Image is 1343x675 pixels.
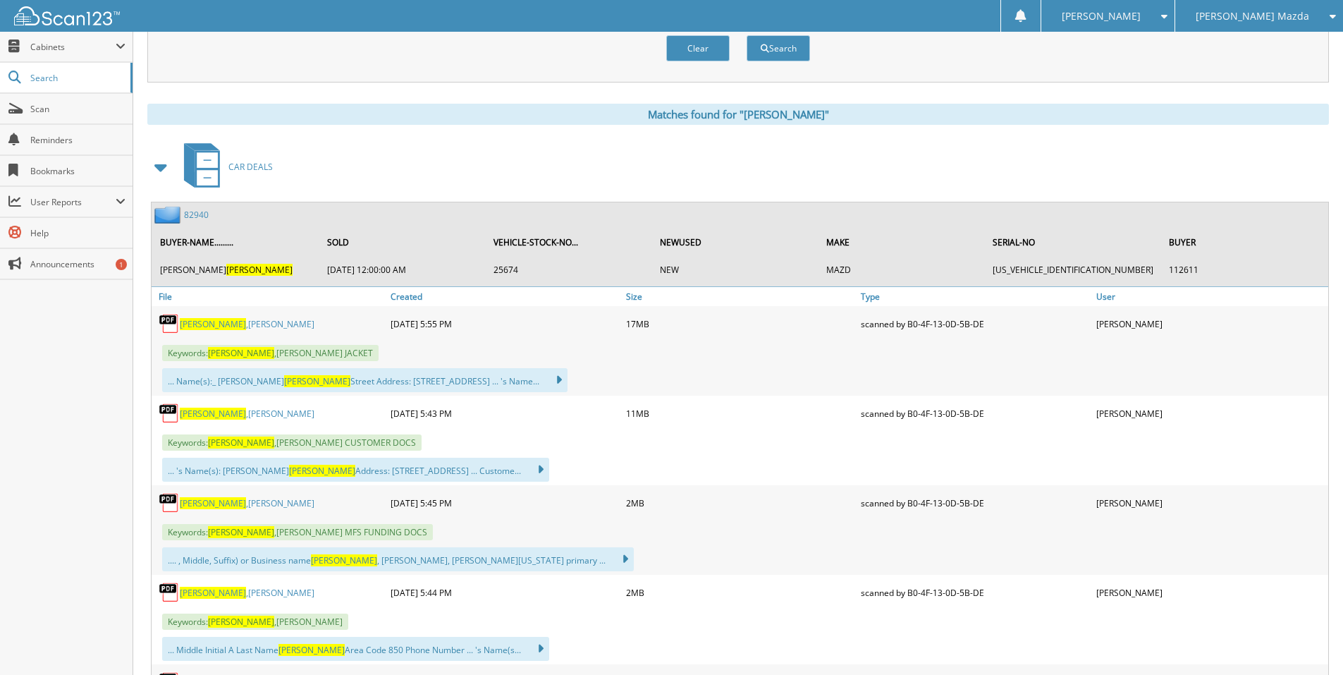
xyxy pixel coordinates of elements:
[208,616,274,628] span: [PERSON_NAME]
[30,196,116,208] span: User Reports
[486,258,651,281] td: 25674
[180,318,314,330] a: [PERSON_NAME],[PERSON_NAME]
[486,228,651,257] th: VEHICLE-STOCK-NO...
[320,228,485,257] th: SOLD
[1273,607,1343,675] iframe: Chat Widget
[666,35,730,61] button: Clear
[278,644,345,656] span: [PERSON_NAME]
[152,287,387,306] a: File
[162,458,549,482] div: ... 's Name(s): [PERSON_NAME] Address: [STREET_ADDRESS] ... Custome...
[180,587,314,599] a: [PERSON_NAME],[PERSON_NAME]
[153,258,319,281] td: [PERSON_NAME]
[1093,287,1328,306] a: User
[30,41,116,53] span: Cabinets
[162,524,433,540] span: Keywords: ,[PERSON_NAME] MFS FUNDING DOCS
[623,489,858,517] div: 2MB
[653,228,818,257] th: NEWUSED
[1093,310,1328,338] div: [PERSON_NAME]
[14,6,120,25] img: scan123-logo-white.svg
[208,437,274,449] span: [PERSON_NAME]
[226,264,293,276] span: [PERSON_NAME]
[180,587,246,599] span: [PERSON_NAME]
[320,258,485,281] td: [DATE] 12:00:00 AM
[162,637,549,661] div: ... Middle Initial A Last Name Area Code 850 Phone Number ... 's Name(s...
[162,547,634,571] div: .... , Middle, Suffix) or Business name , [PERSON_NAME], [PERSON_NAME][US_STATE] primary ...
[1162,228,1327,257] th: BUYER
[387,399,623,427] div: [DATE] 5:43 PM
[30,103,125,115] span: Scan
[180,497,314,509] a: [PERSON_NAME],[PERSON_NAME]
[159,313,180,334] img: PDF.png
[162,434,422,451] span: Keywords: ,[PERSON_NAME] CUSTOMER DOCS
[162,368,568,392] div: ... Name(s):_ [PERSON_NAME] Street Address: [STREET_ADDRESS] ... 's Name...
[623,310,858,338] div: 17MB
[180,497,246,509] span: [PERSON_NAME]
[623,399,858,427] div: 11MB
[311,554,377,566] span: [PERSON_NAME]
[30,165,125,177] span: Bookmarks
[1093,578,1328,607] div: [PERSON_NAME]
[228,161,273,173] span: CAR DEALS
[180,408,246,420] span: [PERSON_NAME]
[857,399,1093,427] div: scanned by B0-4F-13-0D-5B-DE
[184,209,209,221] a: 82940
[162,614,348,630] span: Keywords: ,[PERSON_NAME]
[857,310,1093,338] div: scanned by B0-4F-13-0D-5B-DE
[30,258,125,270] span: Announcements
[653,258,818,281] td: NEW
[1062,12,1141,20] span: [PERSON_NAME]
[162,345,379,361] span: Keywords: ,[PERSON_NAME] JACKET
[159,403,180,424] img: PDF.png
[284,375,350,387] span: [PERSON_NAME]
[30,72,123,84] span: Search
[387,310,623,338] div: [DATE] 5:55 PM
[387,287,623,306] a: Created
[623,287,858,306] a: Size
[159,492,180,513] img: PDF.png
[1093,399,1328,427] div: [PERSON_NAME]
[289,465,355,477] span: [PERSON_NAME]
[1162,258,1327,281] td: 112611
[623,578,858,607] div: 2MB
[180,318,246,330] span: [PERSON_NAME]
[819,258,984,281] td: MAZD
[30,134,125,146] span: Reminders
[116,259,127,270] div: 1
[159,582,180,603] img: PDF.png
[1093,489,1328,517] div: [PERSON_NAME]
[387,489,623,517] div: [DATE] 5:45 PM
[147,104,1329,125] div: Matches found for "[PERSON_NAME]"
[208,347,274,359] span: [PERSON_NAME]
[208,526,274,538] span: [PERSON_NAME]
[30,227,125,239] span: Help
[747,35,810,61] button: Search
[857,578,1093,607] div: scanned by B0-4F-13-0D-5B-DE
[387,578,623,607] div: [DATE] 5:44 PM
[819,228,984,257] th: MAKE
[857,489,1093,517] div: scanned by B0-4F-13-0D-5B-DE
[153,228,319,257] th: BUYER-NAME.........
[154,206,184,224] img: folder2.png
[1196,12,1309,20] span: [PERSON_NAME] Mazda
[986,228,1160,257] th: SERIAL-NO
[180,408,314,420] a: [PERSON_NAME],[PERSON_NAME]
[857,287,1093,306] a: Type
[176,139,273,195] a: CAR DEALS
[986,258,1160,281] td: [US_VEHICLE_IDENTIFICATION_NUMBER]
